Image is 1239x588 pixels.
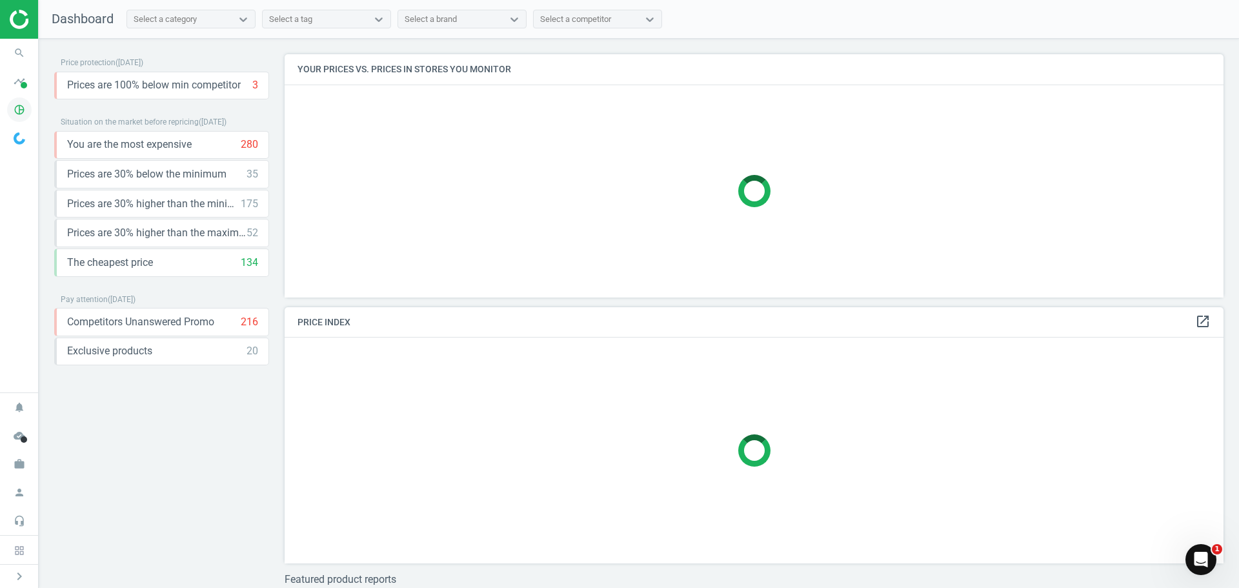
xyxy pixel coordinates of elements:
[67,344,152,358] span: Exclusive products
[61,117,199,127] span: Situation on the market before repricing
[241,197,258,211] div: 175
[67,256,153,270] span: The cheapest price
[405,14,457,25] div: Select a brand
[52,11,114,26] span: Dashboard
[1185,544,1216,575] iframe: Intercom live chat
[67,315,214,329] span: Competitors Unanswered Promo
[61,58,116,67] span: Price protection
[67,226,247,240] span: Prices are 30% higher than the maximal
[241,315,258,329] div: 216
[247,167,258,181] div: 35
[247,344,258,358] div: 20
[3,568,35,585] button: chevron_right
[540,14,611,25] div: Select a competitor
[7,452,32,476] i: work
[269,14,312,25] div: Select a tag
[7,509,32,533] i: headset_mic
[7,480,32,505] i: person
[7,395,32,420] i: notifications
[252,78,258,92] div: 3
[67,167,227,181] span: Prices are 30% below the minimum
[108,295,136,304] span: ( [DATE] )
[247,226,258,240] div: 52
[7,97,32,122] i: pie_chart_outlined
[67,197,241,211] span: Prices are 30% higher than the minimum
[285,573,1224,585] h3: Featured product reports
[14,132,25,145] img: wGWNvw8QSZomAAAAABJRU5ErkJggg==
[67,137,192,152] span: You are the most expensive
[7,69,32,94] i: timeline
[241,137,258,152] div: 280
[67,78,241,92] span: Prices are 100% below min competitor
[10,10,101,29] img: ajHJNr6hYgQAAAAASUVORK5CYII=
[12,569,27,584] i: chevron_right
[61,295,108,304] span: Pay attention
[7,423,32,448] i: cloud_done
[285,307,1224,338] h4: Price Index
[241,256,258,270] div: 134
[199,117,227,127] span: ( [DATE] )
[134,14,197,25] div: Select a category
[1212,544,1222,554] span: 1
[285,54,1224,85] h4: Your prices vs. prices in stores you monitor
[1195,314,1211,330] a: open_in_new
[116,58,143,67] span: ( [DATE] )
[1195,314,1211,329] i: open_in_new
[7,41,32,65] i: search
